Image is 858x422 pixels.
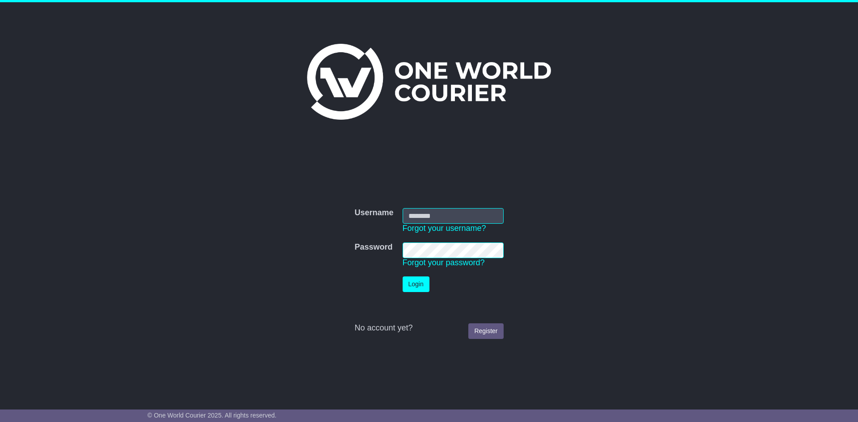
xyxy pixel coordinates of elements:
label: Password [354,242,392,252]
img: One World [307,44,551,120]
button: Login [403,276,429,292]
div: No account yet? [354,323,503,333]
a: Forgot your username? [403,224,486,233]
a: Forgot your password? [403,258,485,267]
a: Register [468,323,503,339]
label: Username [354,208,393,218]
span: © One World Courier 2025. All rights reserved. [147,412,277,419]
